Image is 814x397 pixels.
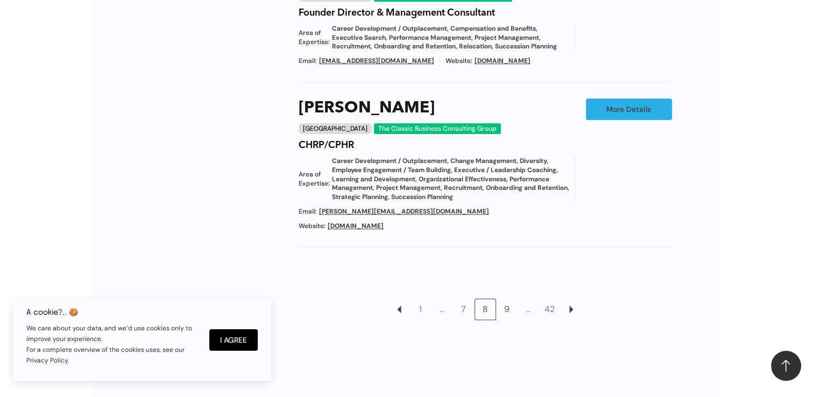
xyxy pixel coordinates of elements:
[319,56,434,65] a: [EMAIL_ADDRESS][DOMAIN_NAME]
[299,207,317,216] span: Email:
[475,56,530,65] a: [DOMAIN_NAME]
[454,299,474,320] a: 7
[299,56,317,66] span: Email:
[299,98,435,118] a: [PERSON_NAME]
[299,222,325,231] span: Website:
[299,170,330,188] span: Area of Expertise:
[299,7,495,19] h4: Founder Director & Management Consultant
[410,299,431,320] a: 1
[374,123,501,134] div: The Classic Business Consulting Group
[432,299,452,320] a: …
[518,299,539,320] a: …
[299,139,354,151] h4: CHRP/CPHR
[332,24,569,51] span: Career Development / Outplacement, Compensation and Benefits, Executive Search, Performance Manag...
[299,29,330,47] span: Area of Expertise:
[26,308,199,316] h6: A cookie?.. 🍪
[497,299,517,320] a: 9
[328,222,384,230] a: [DOMAIN_NAME]
[299,123,372,134] div: [GEOGRAPHIC_DATA]
[26,323,199,366] p: We care about your data, and we’d use cookies only to improve your experience. For a complete ove...
[209,329,258,351] button: I Agree
[319,207,489,216] a: [PERSON_NAME][EMAIL_ADDRESS][DOMAIN_NAME]
[332,157,569,202] span: Career Development / Outplacement, Change Management, Diversity, Employee Engagement / Team Build...
[586,98,672,120] a: More Details
[445,56,472,66] span: Website:
[540,299,560,320] a: 42
[475,299,496,320] a: 8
